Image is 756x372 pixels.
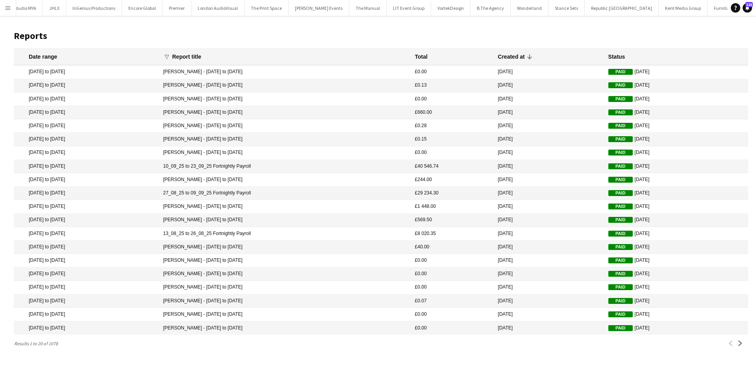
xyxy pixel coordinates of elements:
mat-cell: £244.00 [411,173,494,187]
mat-cell: [DATE] [494,93,604,106]
mat-cell: £0.00 [411,254,494,267]
button: London AudioVisual [191,0,245,16]
span: Paid [608,244,633,250]
mat-cell: [DATE] [604,187,748,200]
mat-cell: [DATE] [494,321,604,335]
mat-cell: [DATE] to [DATE] [14,241,159,254]
mat-cell: [DATE] to [DATE] [14,146,159,160]
mat-cell: [DATE] [494,308,604,321]
mat-cell: [PERSON_NAME] - [DATE] to [DATE] [159,241,411,254]
mat-cell: 27_08_25 to 09_09_25 Fortnightly Payroll [159,187,411,200]
mat-cell: £40.00 [411,241,494,254]
mat-cell: [DATE] to [DATE] [14,133,159,146]
mat-cell: £0.00 [411,267,494,281]
button: The Manual [349,0,387,16]
mat-cell: £0.00 [411,93,494,106]
mat-cell: [DATE] [604,294,748,308]
mat-cell: [PERSON_NAME] - [DATE] to [DATE] [159,200,411,213]
mat-cell: [DATE] to [DATE] [14,93,159,106]
mat-cell: [DATE] [494,79,604,93]
mat-cell: [DATE] to [DATE] [14,294,159,308]
mat-cell: [DATE] [494,227,604,241]
span: Paid [608,82,633,88]
mat-cell: £0.15 [411,133,494,146]
button: Stance Sets [548,0,585,16]
mat-cell: [DATE] [494,214,604,227]
mat-cell: [DATE] [494,241,604,254]
span: Paid [608,284,633,290]
mat-cell: [DATE] [604,267,748,281]
a: 123 [743,3,752,13]
div: Status [608,53,625,60]
mat-cell: [DATE] [604,119,748,133]
mat-cell: [DATE] to [DATE] [14,119,159,133]
mat-cell: [DATE] [604,79,748,93]
mat-cell: [DATE] [494,146,604,160]
div: Total [415,53,428,60]
mat-cell: 10_09_25 to 23_09_25 Fortnightly Payroll [159,160,411,173]
mat-cell: [DATE] [604,133,748,146]
mat-cell: [DATE] [604,173,748,187]
mat-cell: [DATE] to [DATE] [14,214,159,227]
mat-cell: £0.00 [411,65,494,79]
span: Paid [608,150,633,155]
h1: Reports [14,30,748,42]
mat-cell: [PERSON_NAME] - [DATE] to [DATE] [159,173,411,187]
mat-cell: [PERSON_NAME] - [DATE] to [DATE] [159,133,411,146]
mat-cell: [DATE] to [DATE] [14,281,159,294]
mat-cell: [DATE] to [DATE] [14,254,159,267]
mat-cell: £8 020.35 [411,227,494,241]
mat-cell: [PERSON_NAME] - [DATE] to [DATE] [159,214,411,227]
mat-cell: [DATE] [494,160,604,173]
mat-cell: [DATE] [604,281,748,294]
mat-cell: £0.07 [411,294,494,308]
mat-cell: 13_08_25 to 26_08_25 Fortnightly Payroll [159,227,411,241]
mat-cell: £29 234.30 [411,187,494,200]
mat-cell: [PERSON_NAME] - [DATE] to [DATE] [159,254,411,267]
mat-cell: [DATE] [494,65,604,79]
div: Report title [172,53,208,60]
mat-cell: [DATE] [604,160,748,173]
span: Paid [608,204,633,209]
mat-cell: [DATE] [494,187,604,200]
mat-cell: [PERSON_NAME] - [DATE] to [DATE] [159,281,411,294]
mat-cell: [PERSON_NAME] - [DATE] to [DATE] [159,308,411,321]
button: JHLX [43,0,66,16]
mat-cell: [PERSON_NAME] - [DATE] to [DATE] [159,119,411,133]
span: Paid [608,190,633,196]
mat-cell: [DATE] [494,173,604,187]
span: Results 1 to 20 of 1078 [14,341,61,346]
mat-cell: [PERSON_NAME] - [DATE] to [DATE] [159,146,411,160]
button: LIT Event Group [387,0,431,16]
mat-cell: [DATE] [604,241,748,254]
mat-cell: [DATE] to [DATE] [14,200,159,213]
mat-cell: [DATE] [604,146,748,160]
span: Paid [608,69,633,75]
mat-cell: [DATE] [604,106,748,119]
div: Created at [498,53,532,60]
button: InGenius Productions [66,0,122,16]
span: Paid [608,257,633,263]
button: Wonderland [511,0,548,16]
mat-cell: [DATE] [604,254,748,267]
mat-cell: [PERSON_NAME] - [DATE] to [DATE] [159,321,411,335]
mat-cell: £569.50 [411,214,494,227]
mat-cell: [DATE] [604,227,748,241]
mat-cell: [DATE] [494,294,604,308]
span: Paid [608,177,633,183]
mat-cell: £0.28 [411,119,494,133]
button: B The Agency [471,0,511,16]
mat-cell: [DATE] to [DATE] [14,106,159,119]
mat-cell: [DATE] to [DATE] [14,173,159,187]
mat-cell: [DATE] [604,308,748,321]
span: Paid [608,109,633,115]
mat-cell: [PERSON_NAME] - [DATE] to [DATE] [159,79,411,93]
mat-cell: [DATE] to [DATE] [14,187,159,200]
span: Paid [608,136,633,142]
mat-cell: £0.13 [411,79,494,93]
mat-cell: [DATE] [604,200,748,213]
mat-cell: [DATE] to [DATE] [14,160,159,173]
span: Paid [608,325,633,331]
mat-cell: £1 448.00 [411,200,494,213]
span: Paid [608,271,633,277]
